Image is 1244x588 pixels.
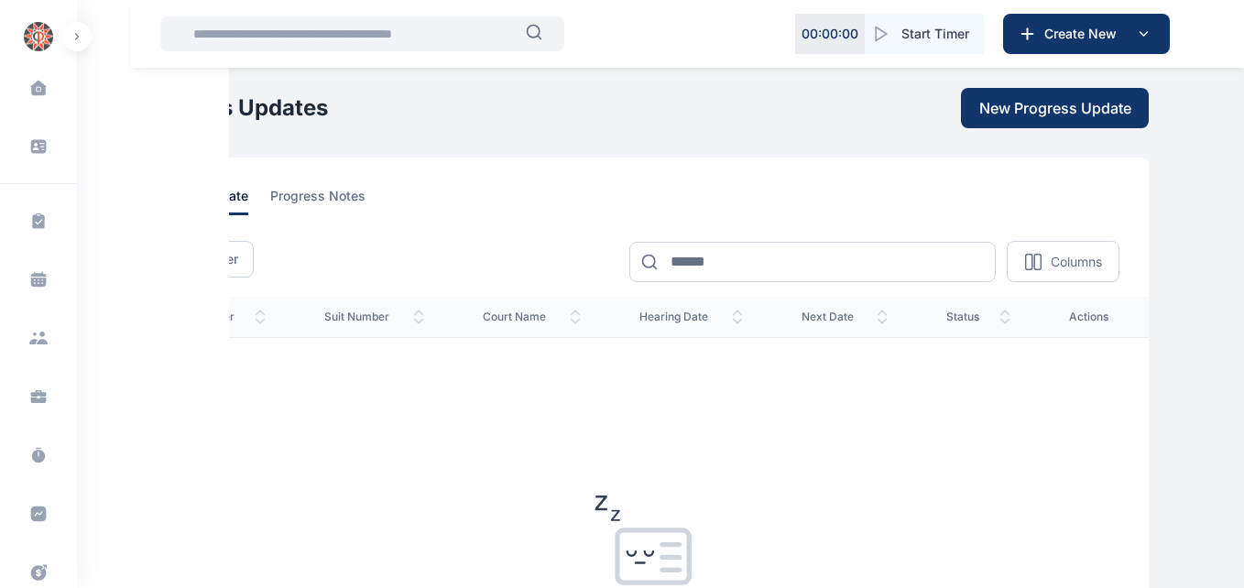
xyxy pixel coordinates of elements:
[1037,25,1132,43] span: Create New
[200,310,266,324] span: matter
[1069,310,1119,324] span: actions
[483,310,581,324] span: court name
[270,187,366,215] span: progress notes
[901,25,969,43] span: Start Timer
[270,187,387,215] a: progress notes
[865,14,984,54] button: Start Timer
[1051,253,1102,271] p: Columns
[639,310,743,324] span: hearing date
[1007,241,1119,282] button: Columns
[802,25,858,43] p: 00 : 00 : 00
[946,310,1010,324] span: status
[961,88,1149,128] button: New Progress Update
[802,310,887,324] span: next date
[979,97,1131,119] span: New Progress Update
[137,93,328,123] h1: Progress Updates
[324,310,424,324] span: suit number
[1003,14,1170,54] button: Create New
